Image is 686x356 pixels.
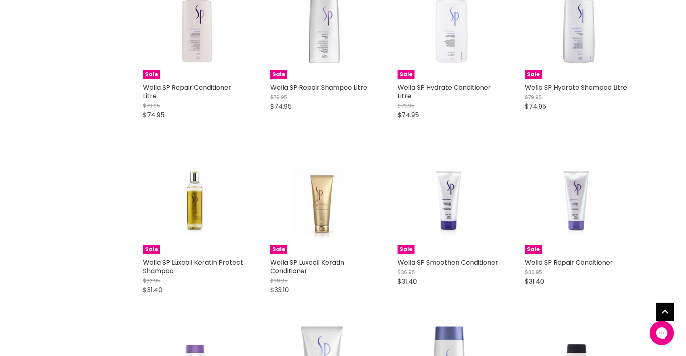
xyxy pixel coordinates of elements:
span: $79.95 [525,93,542,101]
span: $36.95 [398,268,415,276]
a: Wella SP Luxeoil Keratin Protect ShampooSale [143,151,246,254]
span: $31.40 [525,277,544,286]
span: $38.95 [270,277,288,284]
span: Sale [143,70,160,79]
a: Wella SP Smoothen ConditionerSale [398,151,501,254]
a: Wella SP Smoothen Conditioner [398,258,498,267]
img: Wella SP Repair Conditioner [542,151,610,254]
span: Sale [398,70,415,79]
span: $79.95 [143,102,160,110]
span: $31.40 [398,277,417,286]
img: Wella SP Luxeoil Keratin Conditioner [287,151,356,254]
a: Wella SP Hydrate Shampoo Litre [525,83,627,92]
span: Sale [143,245,160,254]
a: Wella SP Luxeoil Keratin ConditionerSale [270,151,373,254]
span: Sale [270,70,287,79]
span: $79.95 [398,102,415,110]
a: Wella SP Luxeoil Keratin Conditioner [270,258,344,276]
span: $74.95 [143,110,164,120]
span: $74.95 [398,110,419,120]
span: Sale [525,70,542,79]
span: Sale [525,245,542,254]
img: Wella SP Smoothen Conditioner [415,151,483,254]
a: Wella SP Repair Shampoo Litre [270,83,367,92]
a: Wella SP Repair Conditioner Litre [143,83,231,101]
span: Sale [398,245,415,254]
span: Sale [270,245,287,254]
a: Wella SP Luxeoil Keratin Protect Shampoo [143,258,243,276]
span: $31.40 [143,285,162,295]
span: $33.10 [270,285,289,295]
span: $74.95 [270,102,292,111]
iframe: Gorgias live chat messenger [646,318,678,348]
a: Wella SP Repair Conditioner [525,258,613,267]
span: $74.95 [525,102,546,111]
span: $36.95 [143,277,160,284]
a: Wella SP Hydrate Conditioner Litre [398,83,491,101]
span: $36.95 [525,268,542,276]
span: $79.95 [270,93,287,101]
a: Wella SP Repair ConditionerSale [525,151,628,254]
